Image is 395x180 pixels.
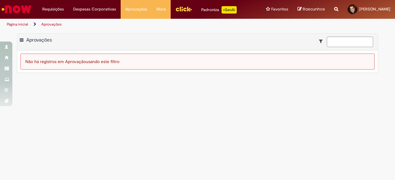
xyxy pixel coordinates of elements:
[7,22,28,27] a: Página inicial
[86,59,119,64] span: usando este filtro
[1,3,32,15] img: ServiceNow
[125,6,147,12] span: Aprovações
[41,22,62,27] a: Aprovações
[271,6,288,12] span: Favoritos
[26,37,52,43] span: Aprovações
[297,6,325,12] a: Rascunhos
[42,6,64,12] span: Requisições
[156,6,166,12] span: More
[20,54,375,70] div: Não há registros em Aprovação
[5,19,259,30] ul: Trilhas de página
[303,6,325,12] span: Rascunhos
[319,39,326,43] i: Mostrar filtros para: Suas Solicitações
[201,6,237,14] div: Padroniza
[175,4,192,14] img: click_logo_yellow_360x200.png
[73,6,116,12] span: Despesas Corporativas
[359,6,390,12] span: [PERSON_NAME]
[222,6,237,14] p: +GenAi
